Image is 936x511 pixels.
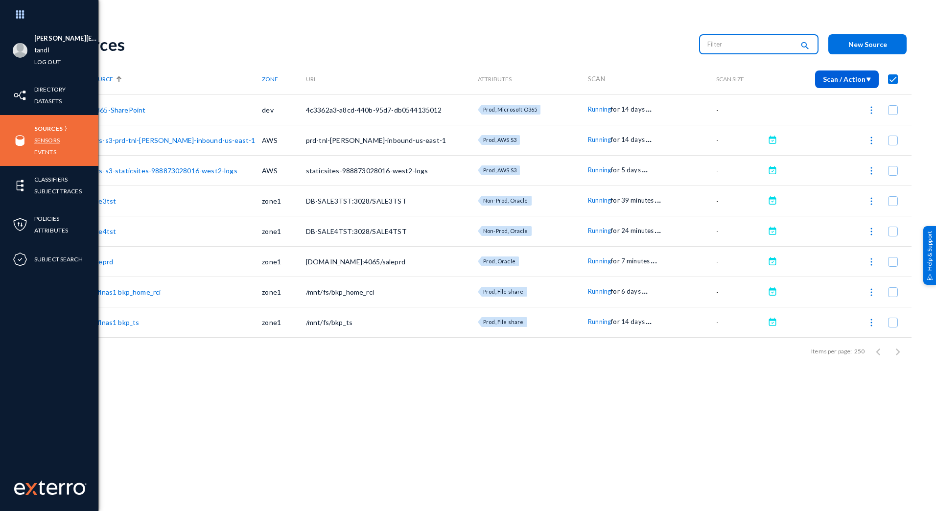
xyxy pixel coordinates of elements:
button: New Source [828,34,907,54]
span: Prod, Microsoft O365 [483,106,537,113]
span: . [648,132,650,144]
span: Scan Size [716,75,744,83]
img: icon-more.svg [866,227,876,236]
div: Items per page: [811,347,852,356]
span: Attributes [478,75,512,83]
span: prd-tnl-[PERSON_NAME]-inbound-us-east-1 [306,136,446,144]
img: icon-more.svg [866,105,876,115]
td: - [716,307,766,337]
img: icon-more.svg [866,318,876,327]
div: Source [90,75,262,83]
td: AWS [262,155,306,186]
span: /mnt/fs/bkp_home_rci [306,288,374,296]
span: Running [588,257,611,265]
span: . [655,223,656,235]
a: sale4tst [90,227,116,235]
span: . [646,102,648,114]
span: Running [588,136,611,143]
span: Prod, Oracle [483,258,515,264]
img: exterro-logo.svg [25,483,37,495]
img: app launcher [5,4,35,25]
span: New Source [848,40,887,48]
img: icon-policies.svg [13,217,27,232]
div: 250 [854,347,865,356]
td: zone1 [262,307,306,337]
span: . [646,314,648,326]
a: usflnas1 bkp_home_rci [90,288,161,296]
button: Scan / Action [815,70,879,88]
td: - [716,246,766,277]
span: Non-Prod, Oracle [483,228,528,234]
span: . [642,284,644,296]
img: icon-more.svg [866,287,876,297]
a: aws-s3-staticsites-988873028016-west2-logs [90,166,237,175]
td: zone1 [262,246,306,277]
span: DB-SALE3TST:3028/SALE3TST [306,197,407,205]
div: Zone [262,75,306,83]
li: [PERSON_NAME][EMAIL_ADDRESS][PERSON_NAME][DOMAIN_NAME] [34,33,98,45]
a: O365-SharePoint [90,106,145,114]
span: for 14 days [611,105,645,113]
a: usflnas1 bkp_ts [90,318,139,326]
a: Classifiers [34,174,68,185]
span: DB-SALE4TST:3028/SALE4TST [306,227,407,235]
span: Running [588,105,611,113]
span: Prod, AWS S3 [483,137,516,143]
span: . [655,254,657,265]
input: Filter [707,37,794,51]
img: blank-profile-picture.png [13,43,27,58]
span: . [657,193,659,205]
td: - [716,155,766,186]
span: Running [588,318,611,325]
span: for 14 days [611,318,645,325]
span: Running [588,227,611,234]
td: - [716,216,766,246]
div: Help & Support [923,226,936,285]
img: icon-more.svg [866,136,876,145]
img: icon-elements.svg [13,178,27,193]
span: . [657,223,659,235]
span: . [659,223,661,235]
mat-icon: search [799,40,811,53]
td: zone1 [262,216,306,246]
img: icon-compliance.svg [13,252,27,267]
span: Prod, AWS S3 [483,167,516,173]
span: for 7 minutes [611,257,650,265]
img: icon-inventory.svg [13,88,27,103]
span: . [648,102,650,114]
td: zone1 [262,277,306,307]
span: . [650,314,652,326]
span: Source [90,75,113,83]
a: aws-s3-prd-tnl-[PERSON_NAME]-inbound-us-east-1 [90,136,255,144]
img: icon-sources.svg [13,133,27,148]
img: exterro-work-mark.svg [14,480,87,495]
span: . [655,193,656,205]
a: sale3tst [90,197,116,205]
span: . [659,193,661,205]
a: Events [34,146,56,158]
button: Next page [888,342,908,361]
span: Prod, File share [483,319,524,325]
a: Attributes [34,225,68,236]
img: icon-more.svg [866,257,876,267]
span: . [646,163,648,174]
a: Policies [34,213,59,224]
img: down-arrow-white.svg [866,77,871,82]
span: /mnt/fs/bkp_ts [306,318,352,326]
span: for 5 days [611,166,641,174]
td: dev [262,94,306,125]
span: Running [588,196,611,204]
span: for 14 days [611,136,645,143]
button: Previous page [868,342,888,361]
span: . [648,314,650,326]
a: Sources [34,123,63,134]
td: - [716,94,766,125]
td: - [716,125,766,155]
a: tandl [34,45,49,56]
a: Datasets [34,95,62,107]
img: icon-more.svg [866,196,876,206]
span: [DOMAIN_NAME]:4065/saleprd [306,257,405,266]
a: Sensors [34,135,60,146]
span: for 6 days [611,287,641,295]
a: Directory [34,84,66,95]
